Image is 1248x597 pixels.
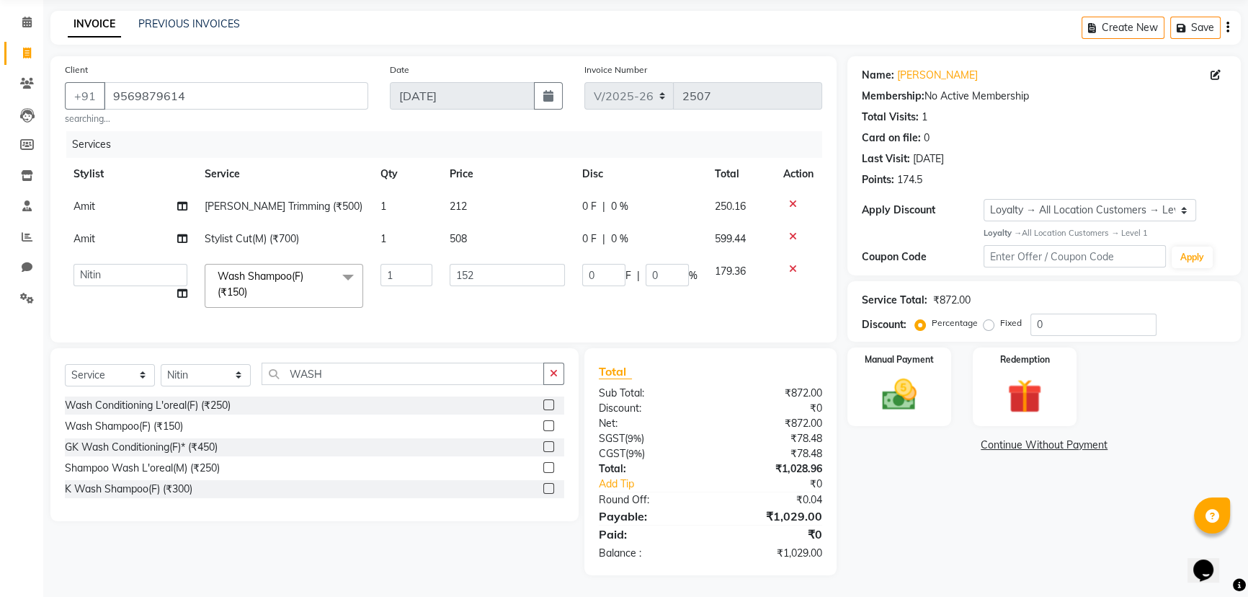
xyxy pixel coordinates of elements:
th: Disc [574,158,706,190]
div: Total: [588,461,710,477]
button: Create New [1082,17,1164,39]
a: Continue Without Payment [850,438,1238,453]
div: [DATE] [913,151,944,167]
input: Enter Offer / Coupon Code [984,245,1166,267]
th: Service [196,158,372,190]
div: Membership: [862,89,924,104]
span: 0 % [611,199,628,214]
span: | [637,268,640,283]
label: Client [65,63,88,76]
span: 0 % [611,231,628,247]
div: ( ) [588,446,710,461]
div: GK Wash Conditioning(F)* (₹450) [65,440,218,455]
div: ₹78.48 [710,446,833,461]
label: Date [390,63,409,76]
label: Fixed [1000,317,1022,330]
div: Sub Total: [588,386,710,401]
strong: Loyalty → [984,228,1022,238]
small: searching... [65,112,368,125]
div: All Location Customers → Level 1 [984,227,1226,239]
input: Search or Scan [262,363,544,385]
div: Discount: [588,401,710,416]
span: 212 [450,200,467,213]
div: Round Off: [588,492,710,508]
span: Amit [73,232,95,245]
th: Total [706,158,775,190]
div: K Wash Shampoo(F) (₹300) [65,482,192,497]
div: ₹0 [710,401,833,416]
span: SGST [599,432,625,445]
div: 0 [924,131,930,146]
span: 0 F [582,231,597,247]
div: Card on file: [862,131,921,146]
th: Action [775,158,822,190]
div: No Active Membership [862,89,1226,104]
span: 508 [450,232,467,245]
span: Total [599,364,632,379]
div: Payable: [588,508,710,525]
img: _gift.svg [997,375,1053,418]
span: Wash Shampoo(F) (₹150) [218,270,303,298]
div: Coupon Code [862,249,984,265]
div: Name: [862,68,894,83]
span: 250.16 [715,200,746,213]
div: Services [66,131,833,158]
span: Stylist Cut(M) (₹700) [205,232,299,245]
th: Stylist [65,158,196,190]
div: ₹1,029.00 [710,508,833,525]
th: Qty [372,158,441,190]
div: ₹872.00 [933,293,971,308]
div: ₹1,028.96 [710,461,833,477]
span: 1 [380,200,386,213]
a: x [247,286,254,298]
a: [PERSON_NAME] [897,68,978,83]
div: 1 [922,110,927,125]
div: Points: [862,172,894,187]
span: [PERSON_NAME] Trimming (₹500) [205,200,362,213]
div: Total Visits: [862,110,919,125]
div: Paid: [588,526,710,543]
div: Wash Conditioning L'oreal(F) (₹250) [65,398,231,413]
span: | [602,231,605,247]
span: 9% [628,433,641,444]
div: ₹0 [710,526,833,543]
div: ₹872.00 [710,416,833,431]
div: Discount: [862,317,906,332]
div: Net: [588,416,710,431]
span: 0 F [582,199,597,214]
button: +91 [65,82,105,110]
div: ( ) [588,431,710,446]
div: Service Total: [862,293,927,308]
div: ₹0.04 [710,492,833,508]
div: ₹872.00 [710,386,833,401]
span: 9% [628,448,642,459]
div: Apply Discount [862,203,984,218]
label: Percentage [932,317,978,330]
a: INVOICE [68,12,121,37]
span: 1 [380,232,386,245]
div: ₹78.48 [710,431,833,446]
div: ₹1,029.00 [710,546,833,561]
span: Amit [73,200,95,213]
div: Shampoo Wash L'oreal(M) (₹250) [65,461,220,476]
div: ₹0 [731,477,833,492]
span: CGST [599,447,625,460]
div: 174.5 [897,172,922,187]
div: Wash Shampoo(F) (₹150) [65,419,183,434]
a: PREVIOUS INVOICES [138,17,240,30]
iframe: chat widget [1187,539,1234,583]
label: Manual Payment [865,353,934,366]
span: 599.44 [715,232,746,245]
label: Invoice Number [584,63,647,76]
a: Add Tip [588,477,731,492]
div: Balance : [588,546,710,561]
button: Save [1170,17,1221,39]
span: | [602,199,605,214]
span: % [689,268,697,283]
span: F [625,268,631,283]
label: Redemption [1000,353,1050,366]
button: Apply [1172,247,1213,268]
div: Last Visit: [862,151,910,167]
input: Search by Name/Mobile/Email/Code [104,82,368,110]
span: 179.36 [715,265,746,278]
